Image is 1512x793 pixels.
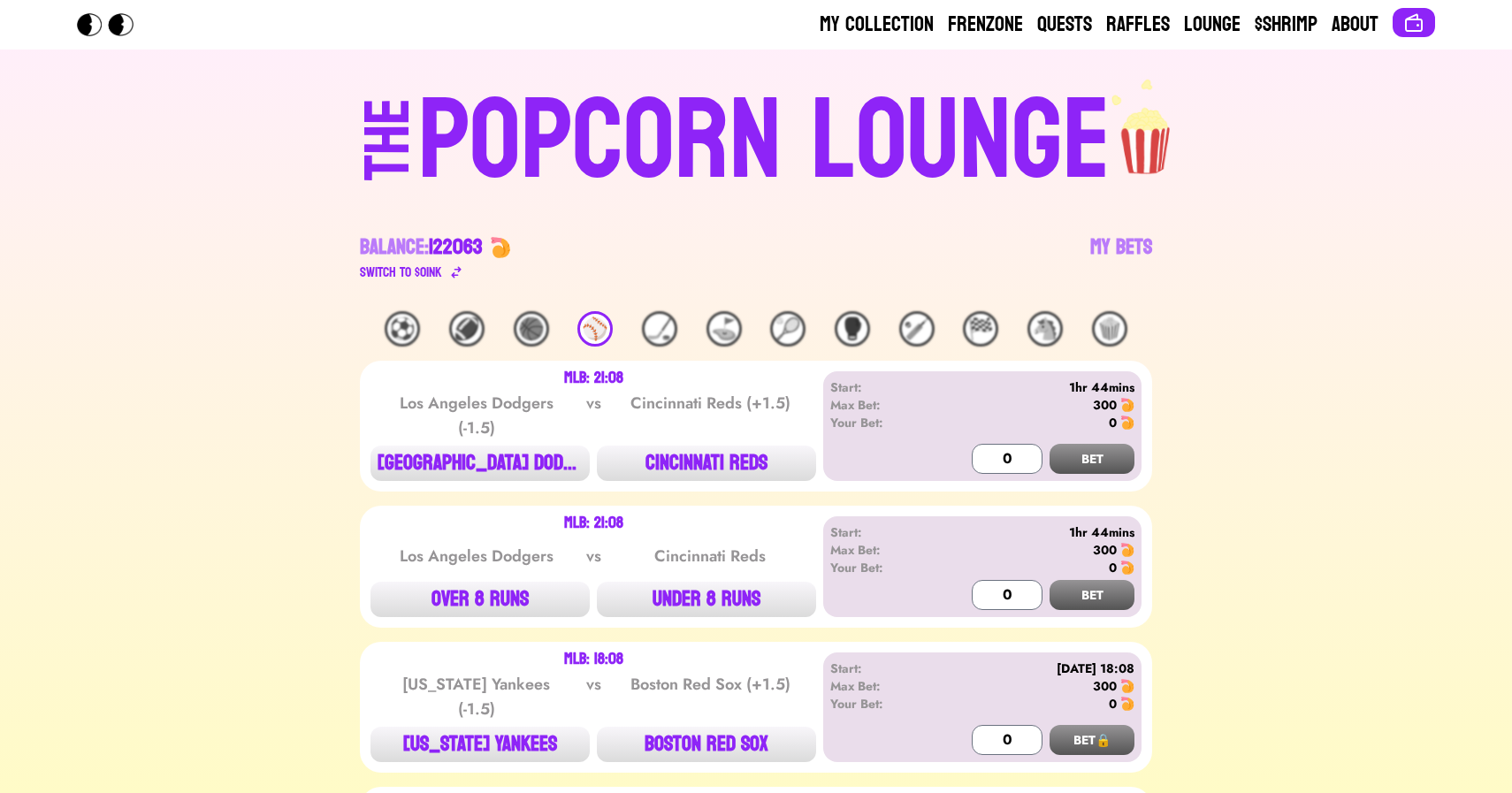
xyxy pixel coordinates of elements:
[370,582,590,617] button: OVER 8 RUNS
[583,672,605,721] div: vs
[1109,414,1117,431] div: 0
[830,396,932,414] div: Max Bet:
[1050,580,1134,610] button: BET
[830,660,932,677] div: Start:
[1120,416,1134,430] img: 🍤
[597,727,816,762] button: BOSTON RED SOX
[356,98,420,216] div: THE
[830,695,932,713] div: Your Bet:
[830,378,932,396] div: Start:
[387,544,566,568] div: Los Angeles Dodgers
[385,311,420,347] div: ⚽️
[597,582,816,617] button: UNDER 8 RUNS
[621,672,799,721] div: Boston Red Sox (+1.5)
[899,311,935,347] div: 🏏
[583,544,605,568] div: vs
[1093,677,1117,695] div: 300
[449,311,485,347] div: 🏈
[1050,444,1134,474] button: BET
[1111,78,1183,177] img: popcorn
[963,311,998,347] div: 🏁
[564,652,623,667] div: MLB: 18:08
[490,237,511,258] img: 🍤
[621,391,799,440] div: Cincinnati Reds (+1.5)
[1120,543,1134,557] img: 🍤
[1106,11,1170,39] a: Raffles
[1120,679,1134,693] img: 🍤
[1255,11,1317,39] a: $Shrimp
[1037,11,1092,39] a: Quests
[1109,559,1117,576] div: 0
[360,233,483,262] div: Balance:
[642,311,677,347] div: 🏒
[948,11,1023,39] a: Frenzone
[564,516,623,530] div: MLB: 21:08
[932,523,1134,541] div: 1hr 44mins
[429,228,483,266] span: 122063
[1092,311,1127,347] div: 🍿
[77,13,148,36] img: Popcorn
[577,311,613,347] div: ⚾️
[830,559,932,576] div: Your Bet:
[830,414,932,431] div: Your Bet:
[1093,396,1117,414] div: 300
[1093,541,1117,559] div: 300
[1120,560,1134,575] img: 🍤
[835,311,870,347] div: 🥊
[418,85,1111,198] div: POPCORN LOUNGE
[387,391,566,440] div: Los Angeles Dodgers (-1.5)
[932,660,1134,677] div: [DATE] 18:08
[1120,697,1134,711] img: 🍤
[1109,695,1117,713] div: 0
[830,541,932,559] div: Max Bet:
[830,677,932,695] div: Max Bet:
[1403,12,1424,34] img: Connect wallet
[830,523,932,541] div: Start:
[1120,398,1134,412] img: 🍤
[820,11,934,39] a: My Collection
[1332,11,1378,39] a: About
[514,311,549,347] div: 🏀
[621,544,799,568] div: Cincinnati Reds
[211,78,1301,198] a: THEPOPCORN LOUNGEpopcorn
[387,672,566,721] div: [US_STATE] Yankees (-1.5)
[564,371,623,385] div: MLB: 21:08
[597,446,816,481] button: CINCINNATI REDS
[1050,725,1134,755] button: BET🔒
[932,378,1134,396] div: 1hr 44mins
[360,262,442,283] div: Switch to $ OINK
[370,446,590,481] button: [GEOGRAPHIC_DATA] DODG...
[370,727,590,762] button: [US_STATE] YANKEES
[1184,11,1241,39] a: Lounge
[706,311,742,347] div: ⛳️
[1027,311,1063,347] div: 🐴
[583,391,605,440] div: vs
[770,311,806,347] div: 🎾
[1090,233,1152,283] a: My Bets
